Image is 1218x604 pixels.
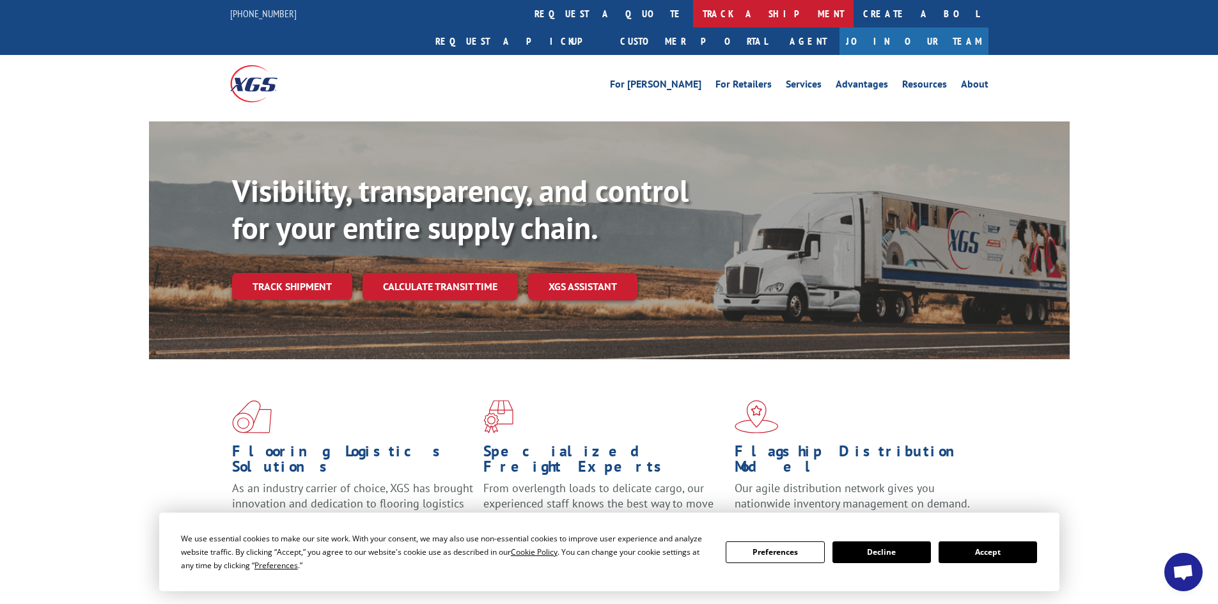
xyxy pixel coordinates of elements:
[254,560,298,571] span: Preferences
[839,27,988,55] a: Join Our Team
[735,400,779,433] img: xgs-icon-flagship-distribution-model-red
[735,481,970,511] span: Our agile distribution network gives you nationwide inventory management on demand.
[611,27,777,55] a: Customer Portal
[902,79,947,93] a: Resources
[232,481,473,526] span: As an industry carrier of choice, XGS has brought innovation and dedication to flooring logistics...
[230,7,297,20] a: [PHONE_NUMBER]
[232,400,272,433] img: xgs-icon-total-supply-chain-intelligence-red
[181,532,710,572] div: We use essential cookies to make our site work. With your consent, we may also use non-essential ...
[511,546,558,557] span: Cookie Policy
[735,444,976,481] h1: Flagship Distribution Model
[232,273,352,300] a: Track shipment
[610,79,701,93] a: For [PERSON_NAME]
[961,79,988,93] a: About
[715,79,772,93] a: For Retailers
[836,79,888,93] a: Advantages
[159,513,1059,591] div: Cookie Consent Prompt
[426,27,611,55] a: Request a pickup
[232,171,689,247] b: Visibility, transparency, and control for your entire supply chain.
[483,400,513,433] img: xgs-icon-focused-on-flooring-red
[1164,553,1203,591] div: Open chat
[786,79,822,93] a: Services
[726,541,824,563] button: Preferences
[777,27,839,55] a: Agent
[483,444,725,481] h1: Specialized Freight Experts
[483,481,725,538] p: From overlength loads to delicate cargo, our experienced staff knows the best way to move your fr...
[939,541,1037,563] button: Accept
[363,273,518,300] a: Calculate transit time
[232,444,474,481] h1: Flooring Logistics Solutions
[832,541,931,563] button: Decline
[528,273,637,300] a: XGS ASSISTANT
